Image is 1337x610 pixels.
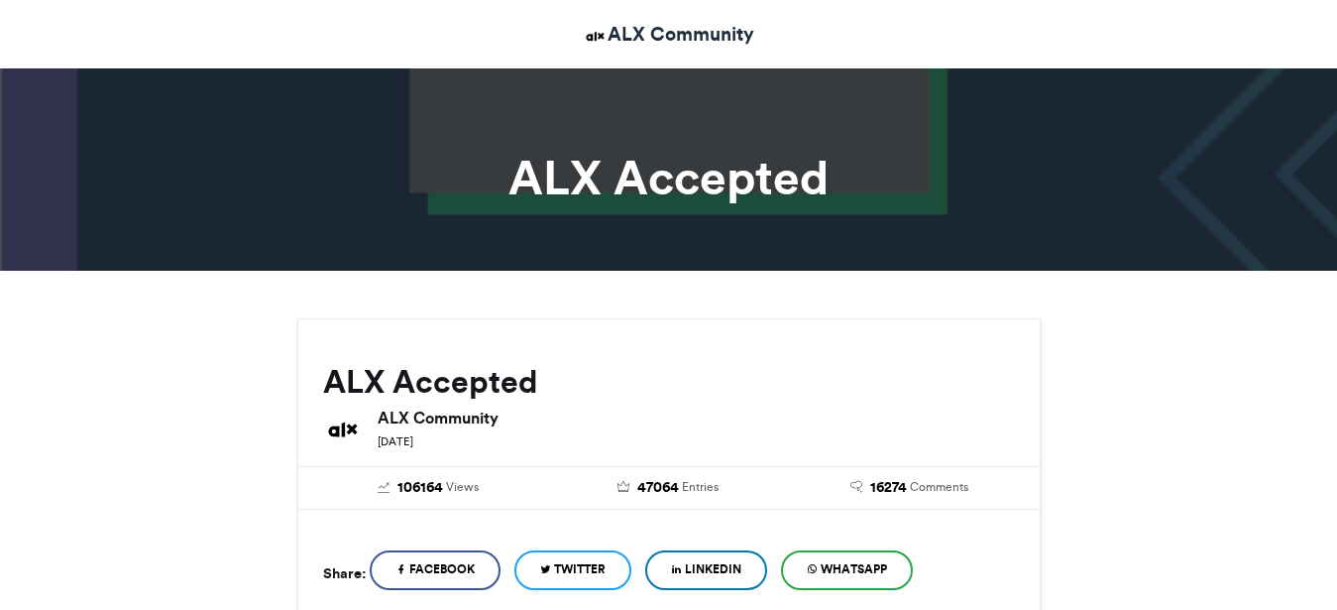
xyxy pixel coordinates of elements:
span: 106164 [397,477,443,499]
span: Comments [910,478,968,496]
a: WhatsApp [781,550,913,590]
a: 16274 Comments [804,477,1015,499]
span: LinkedIn [685,560,741,578]
h6: ALX Community [378,410,1015,426]
h2: ALX Accepted [323,364,1015,400]
a: ALX Community [583,20,754,49]
h1: ALX Accepted [119,154,1219,201]
span: 47064 [637,477,679,499]
span: Views [446,478,479,496]
small: [DATE] [378,434,413,448]
a: 47064 Entries [563,477,774,499]
span: Entries [682,478,719,496]
img: ALX Community [323,410,363,449]
span: 16274 [870,477,907,499]
a: Facebook [370,550,501,590]
a: LinkedIn [645,550,767,590]
span: Facebook [409,560,475,578]
img: ALX Community [583,24,608,49]
span: WhatsApp [821,560,887,578]
a: 106164 Views [323,477,534,499]
a: Twitter [514,550,631,590]
span: Twitter [554,560,606,578]
h5: Share: [323,560,366,586]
